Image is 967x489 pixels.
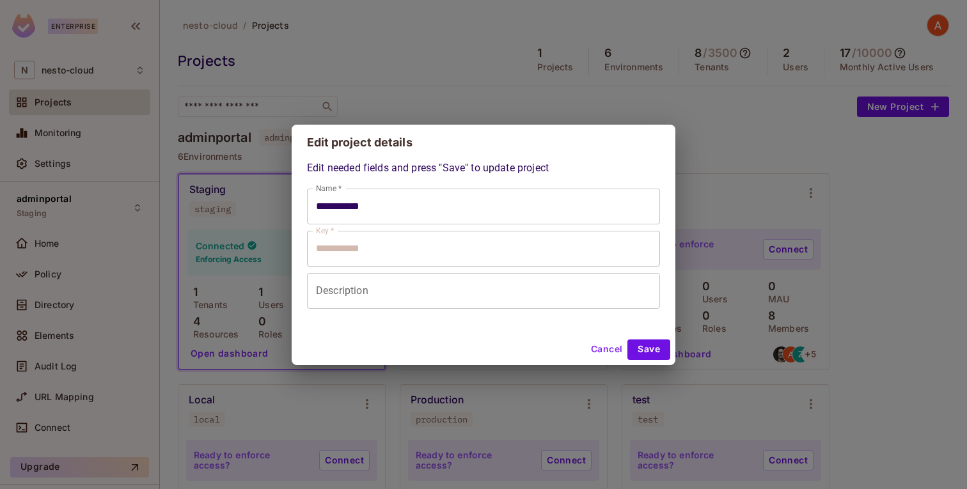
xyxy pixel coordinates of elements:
label: Key * [316,225,334,236]
button: Cancel [586,339,627,360]
div: Edit needed fields and press "Save" to update project [307,160,660,309]
button: Save [627,339,670,360]
h2: Edit project details [292,125,675,160]
label: Name * [316,183,342,194]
